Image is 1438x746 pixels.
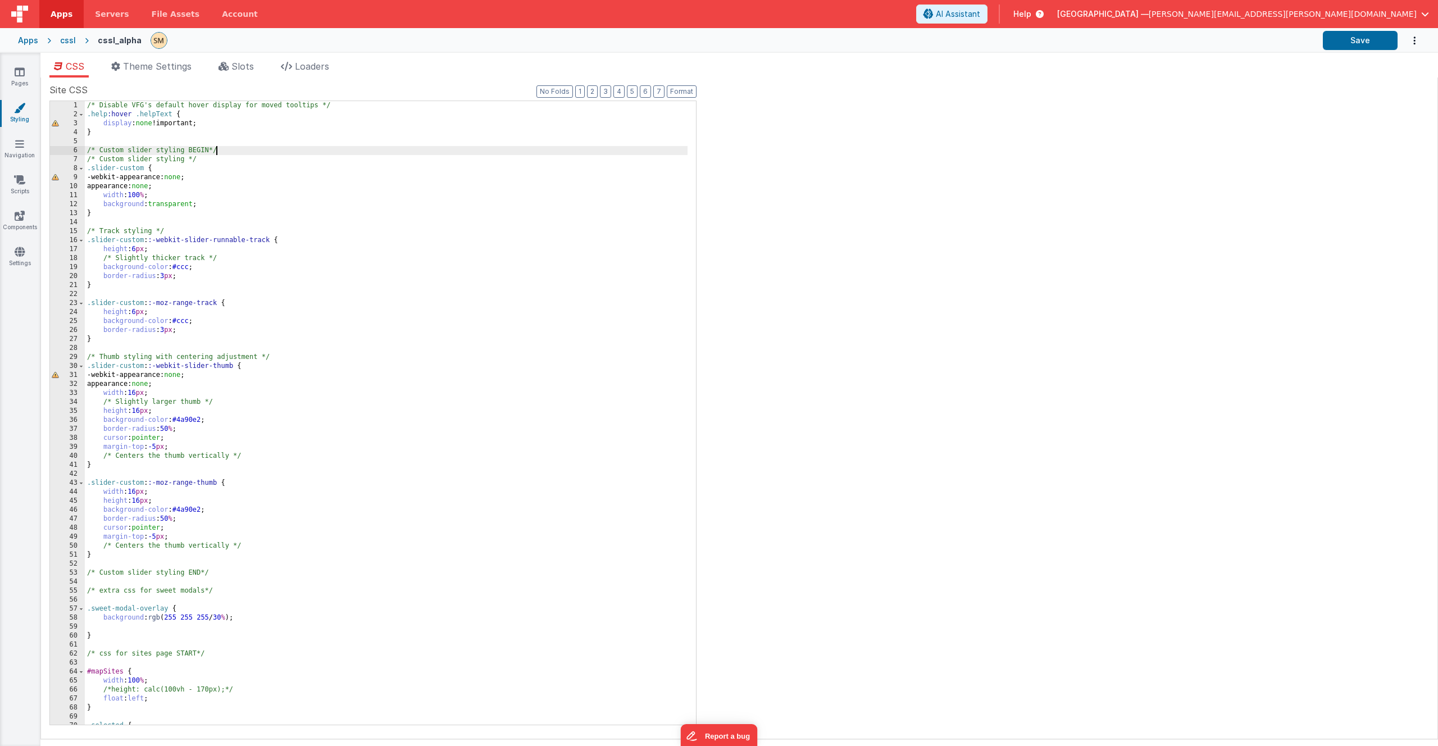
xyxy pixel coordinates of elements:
[51,8,72,20] span: Apps
[50,568,85,577] div: 53
[575,85,585,98] button: 1
[50,497,85,506] div: 45
[50,245,85,254] div: 17
[587,85,598,98] button: 2
[50,721,85,730] div: 70
[231,61,254,72] span: Slots
[50,631,85,640] div: 60
[50,290,85,299] div: 22
[50,200,85,209] div: 12
[50,398,85,407] div: 34
[653,85,665,98] button: 7
[50,551,85,559] div: 51
[1057,8,1429,20] button: [GEOGRAPHIC_DATA] — [PERSON_NAME][EMAIL_ADDRESS][PERSON_NAME][DOMAIN_NAME]
[50,416,85,425] div: 36
[50,182,85,191] div: 10
[50,703,85,712] div: 68
[50,685,85,694] div: 66
[50,586,85,595] div: 55
[1057,8,1149,20] span: [GEOGRAPHIC_DATA] —
[295,61,329,72] span: Loaders
[50,110,85,119] div: 2
[1013,8,1031,20] span: Help
[50,407,85,416] div: 35
[50,218,85,227] div: 14
[50,137,85,146] div: 5
[1149,8,1417,20] span: [PERSON_NAME][EMAIL_ADDRESS][PERSON_NAME][DOMAIN_NAME]
[50,236,85,245] div: 16
[50,371,85,380] div: 31
[49,83,88,97] span: Site CSS
[50,506,85,515] div: 46
[50,155,85,164] div: 7
[152,8,200,20] span: File Assets
[536,85,573,98] button: No Folds
[50,254,85,263] div: 18
[50,317,85,326] div: 25
[50,335,85,344] div: 27
[50,452,85,461] div: 40
[50,380,85,389] div: 32
[50,389,85,398] div: 33
[50,533,85,542] div: 49
[1323,31,1398,50] button: Save
[50,524,85,533] div: 48
[50,515,85,524] div: 47
[50,227,85,236] div: 15
[1398,29,1420,52] button: Options
[98,35,142,46] div: cssl_alpha
[936,8,980,20] span: AI Assistant
[50,640,85,649] div: 61
[50,173,85,182] div: 9
[50,649,85,658] div: 62
[66,61,84,72] span: CSS
[95,8,129,20] span: Servers
[640,85,651,98] button: 6
[613,85,625,98] button: 4
[50,362,85,371] div: 30
[50,353,85,362] div: 29
[50,595,85,604] div: 56
[50,308,85,317] div: 24
[627,85,638,98] button: 5
[50,667,85,676] div: 64
[50,622,85,631] div: 59
[50,479,85,488] div: 43
[50,613,85,622] div: 58
[50,712,85,721] div: 69
[123,61,192,72] span: Theme Settings
[50,577,85,586] div: 54
[50,191,85,200] div: 11
[50,559,85,568] div: 52
[50,470,85,479] div: 42
[50,299,85,308] div: 23
[50,425,85,434] div: 37
[50,676,85,685] div: 65
[60,35,76,46] div: cssl
[50,434,85,443] div: 38
[600,85,611,98] button: 3
[50,326,85,335] div: 26
[50,164,85,173] div: 8
[50,604,85,613] div: 57
[50,263,85,272] div: 19
[50,128,85,137] div: 4
[667,85,697,98] button: Format
[50,101,85,110] div: 1
[50,658,85,667] div: 63
[50,272,85,281] div: 20
[50,542,85,551] div: 50
[50,488,85,497] div: 44
[151,33,167,48] img: e9616e60dfe10b317d64a5e98ec8e357
[50,119,85,128] div: 3
[18,35,38,46] div: Apps
[916,4,988,24] button: AI Assistant
[50,209,85,218] div: 13
[50,344,85,353] div: 28
[50,461,85,470] div: 41
[50,146,85,155] div: 6
[50,281,85,290] div: 21
[50,694,85,703] div: 67
[50,443,85,452] div: 39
